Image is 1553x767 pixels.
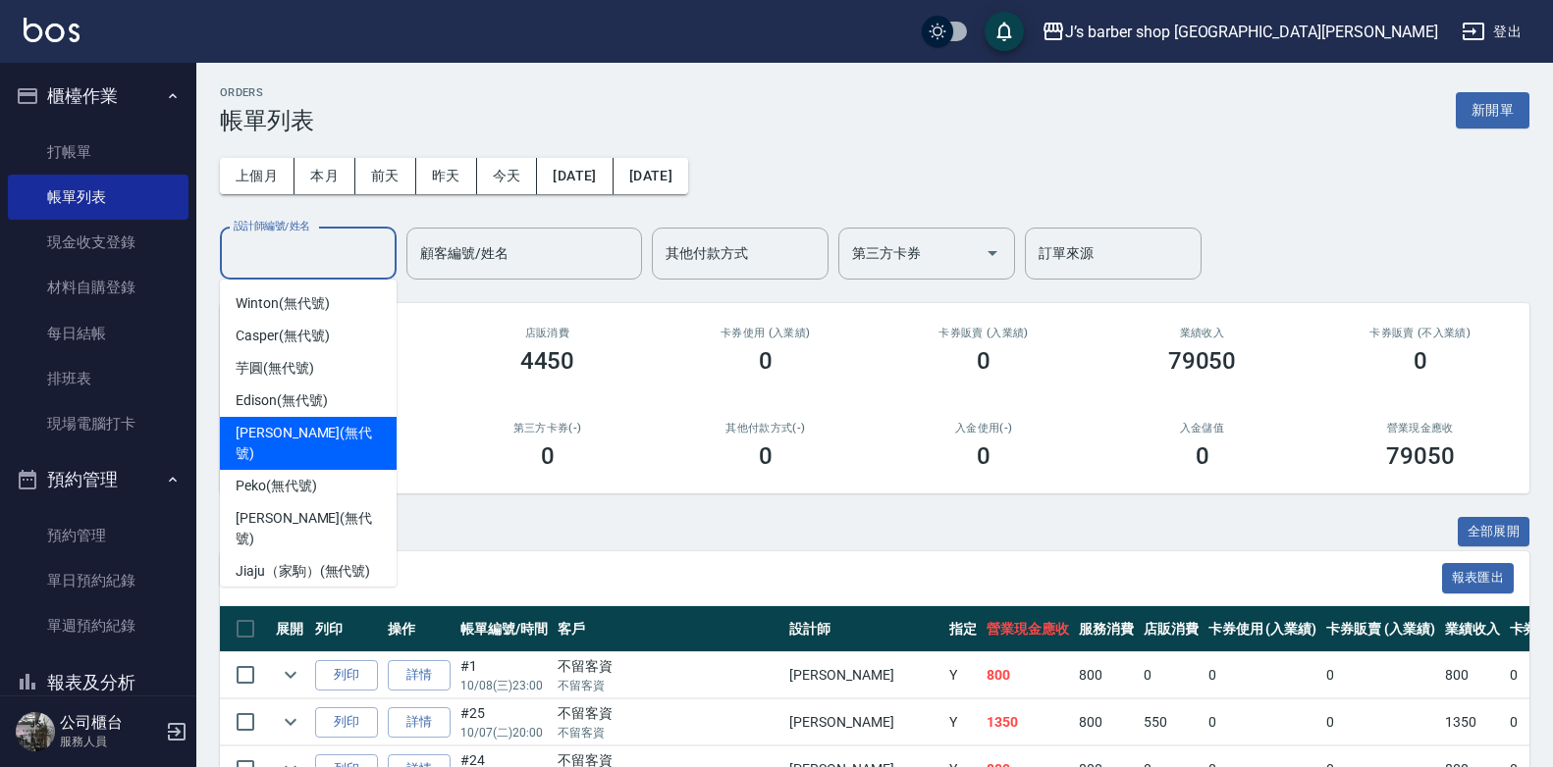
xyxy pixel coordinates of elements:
button: 前天 [355,158,416,194]
a: 現場電腦打卡 [8,401,188,446]
p: 10/07 (二) 20:00 [460,724,548,741]
h2: 入金儲值 [1116,422,1287,435]
span: Winton (無代號) [236,293,329,314]
h3: 4450 [520,347,575,375]
h3: 0 [1414,347,1427,375]
button: J’s barber shop [GEOGRAPHIC_DATA][PERSON_NAME] [1034,12,1446,52]
a: 報表匯出 [1442,568,1515,587]
td: 0 [1204,699,1322,745]
h3: 0 [759,347,773,375]
th: 營業現金應收 [982,606,1074,652]
td: 1350 [982,699,1074,745]
h3: 0 [977,442,991,470]
button: 本月 [295,158,355,194]
th: 展開 [271,606,310,652]
h2: 店販消費 [461,327,632,339]
h3: 帳單列表 [220,107,314,134]
h2: 入金使用(-) [898,422,1069,435]
a: 排班表 [8,356,188,401]
th: 指定 [944,606,982,652]
th: 店販消費 [1139,606,1204,652]
button: 上個月 [220,158,295,194]
td: 1350 [1440,699,1505,745]
th: 列印 [310,606,383,652]
button: [DATE] [614,158,688,194]
td: 800 [1440,652,1505,698]
button: 預約管理 [8,454,188,505]
a: 預約管理 [8,513,188,558]
span: [PERSON_NAME] (無代號) [236,423,381,464]
h3: 79050 [1386,442,1455,470]
th: 操作 [383,606,455,652]
a: 材料自購登錄 [8,265,188,310]
td: 800 [982,652,1074,698]
td: Y [944,652,982,698]
a: 每日結帳 [8,311,188,356]
h3: 0 [759,442,773,470]
th: 帳單編號/時間 [455,606,553,652]
p: 不留客資 [558,677,780,694]
span: [PERSON_NAME] (無代號) [236,508,381,549]
div: 不留客資 [558,703,780,724]
th: 卡券販賣 (入業績) [1321,606,1440,652]
h2: 第三方卡券(-) [461,422,632,435]
th: 客戶 [553,606,785,652]
span: Peko (無代號) [236,476,317,496]
td: 0 [1139,652,1204,698]
td: 0 [1204,652,1322,698]
td: 800 [1074,699,1139,745]
label: 設計師編號/姓名 [234,219,310,233]
h3: 79050 [1168,347,1237,375]
button: 新開單 [1456,92,1529,128]
td: 800 [1074,652,1139,698]
td: 0 [1321,652,1440,698]
a: 新開單 [1456,100,1529,119]
a: 帳單列表 [8,175,188,220]
td: 0 [1321,699,1440,745]
a: 詳情 [388,660,451,690]
button: 登出 [1454,14,1529,50]
a: 現金收支登錄 [8,220,188,265]
h2: 業績收入 [1116,327,1287,339]
span: Jiaju（家駒） (無代號) [236,561,370,582]
td: Y [944,699,982,745]
button: 櫃檯作業 [8,71,188,122]
p: 服務人員 [60,733,160,750]
button: 昨天 [416,158,477,194]
div: 不留客資 [558,656,780,677]
span: Casper (無代號) [236,326,329,346]
button: expand row [276,707,305,737]
h2: ORDERS [220,86,314,99]
button: 列印 [315,707,378,738]
th: 業績收入 [1440,606,1505,652]
button: 列印 [315,660,378,690]
a: 單日預約紀錄 [8,558,188,603]
h3: 0 [541,442,555,470]
td: 550 [1139,699,1204,745]
button: 報表匯出 [1442,563,1515,593]
a: 打帳單 [8,129,188,175]
button: 今天 [477,158,538,194]
span: Edison (無代號) [236,390,327,411]
button: [DATE] [537,158,613,194]
a: 詳情 [388,707,451,738]
img: Logo [24,18,80,42]
button: Open [977,237,1008,269]
h2: 卡券使用 (入業績) [680,327,851,339]
th: 卡券使用 (入業績) [1204,606,1322,652]
button: expand row [276,660,305,690]
td: #25 [455,699,553,745]
td: #1 [455,652,553,698]
img: Person [16,712,55,751]
h3: 0 [977,347,991,375]
button: save [985,12,1024,51]
span: 芋圓 (無代號) [236,358,314,379]
p: 不留客資 [558,724,780,741]
h2: 卡券販賣 (入業績) [898,327,1069,339]
span: 訂單列表 [243,569,1442,588]
h2: 營業現金應收 [1335,422,1506,435]
h5: 公司櫃台 [60,713,160,733]
th: 服務消費 [1074,606,1139,652]
button: 全部展開 [1458,517,1530,547]
h2: 其他付款方式(-) [680,422,851,435]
